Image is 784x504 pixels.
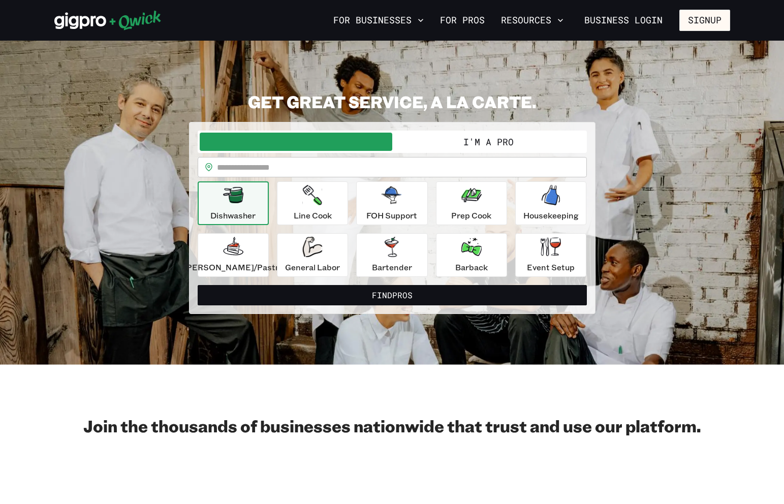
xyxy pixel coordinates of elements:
button: Resources [497,12,568,29]
img: Qwick [54,10,162,30]
a: For Pros [436,12,489,29]
button: For Businesses [329,12,428,29]
p: Bartender [372,261,412,273]
button: FOH Support [356,181,427,225]
iframe: Netlify Drawer [194,480,590,504]
p: FOH Support [366,209,417,222]
button: Dishwasher [198,181,269,225]
button: Line Cook [277,181,348,225]
button: Barback [436,233,507,277]
button: Event Setup [515,233,586,277]
button: General Labor [277,233,348,277]
p: Housekeeping [523,209,579,222]
a: Business Login [576,10,671,31]
p: [PERSON_NAME]/Pastry [183,261,283,273]
button: I'm a Business [200,133,392,151]
button: I'm a Pro [392,133,585,151]
h2: Join the thousands of businesses nationwide that trust and use our platform. [54,416,730,436]
p: Dishwasher [210,209,256,222]
p: Line Cook [294,209,332,222]
p: Barback [455,261,488,273]
button: Bartender [356,233,427,277]
button: FindPros [198,285,587,305]
button: [PERSON_NAME]/Pastry [198,233,269,277]
p: General Labor [285,261,340,273]
p: Event Setup [527,261,575,273]
button: Housekeeping [515,181,586,225]
h2: GET GREAT SERVICE, A LA CARTE. [189,91,595,112]
button: Prep Cook [436,181,507,225]
p: Prep Cook [451,209,491,222]
button: Signup [679,10,730,31]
